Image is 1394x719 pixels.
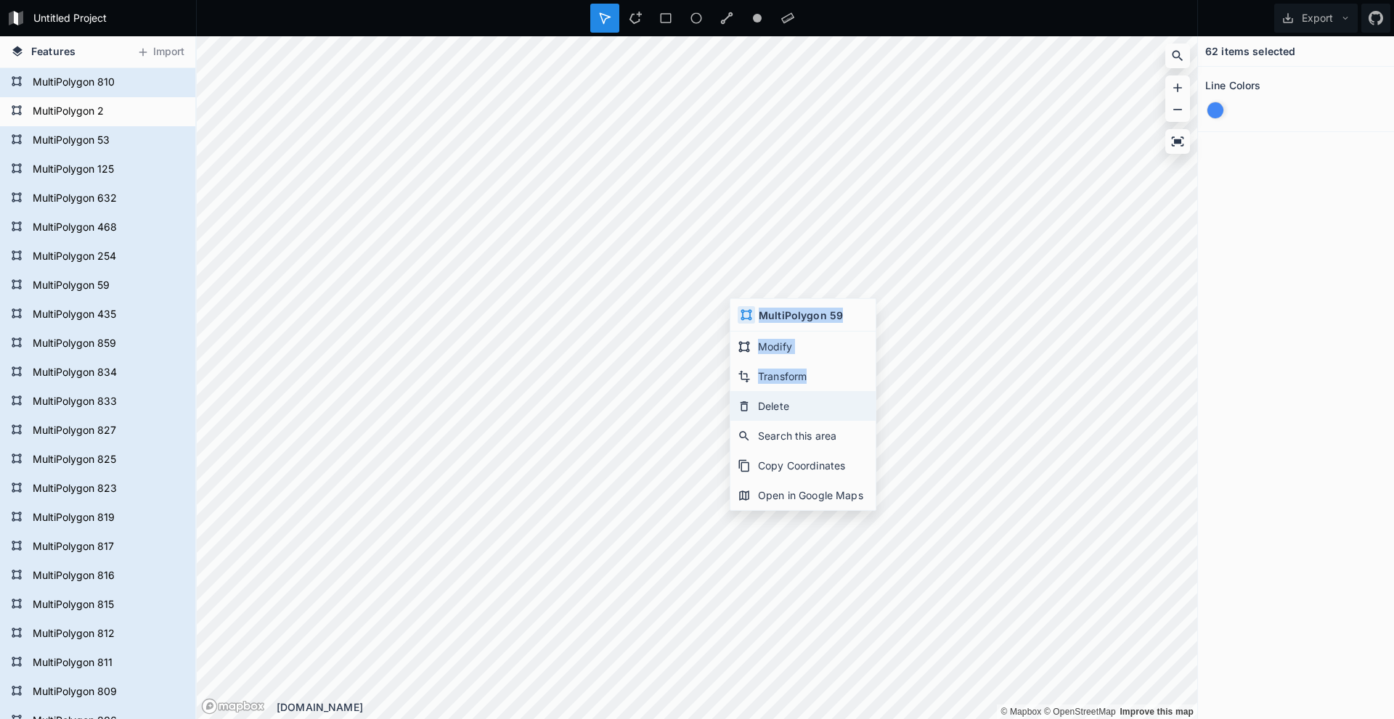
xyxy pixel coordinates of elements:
[730,332,876,361] div: Modify
[730,451,876,480] div: Copy Coordinates
[1044,707,1116,717] a: OpenStreetMap
[31,44,76,59] span: Features
[1000,707,1041,717] a: Mapbox
[759,308,843,323] h4: MultiPolygon 59
[730,480,876,510] div: Open in Google Maps
[1205,44,1295,59] h4: 62 items selected
[730,421,876,451] div: Search this area
[277,699,1197,715] div: [DOMAIN_NAME]
[129,41,192,64] button: Import
[1120,707,1194,717] a: Map feedback
[730,391,876,421] div: Delete
[1205,74,1261,96] h2: Line Colors
[201,698,265,715] a: Mapbox logo
[1274,4,1358,33] button: Export
[730,361,876,391] div: Transform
